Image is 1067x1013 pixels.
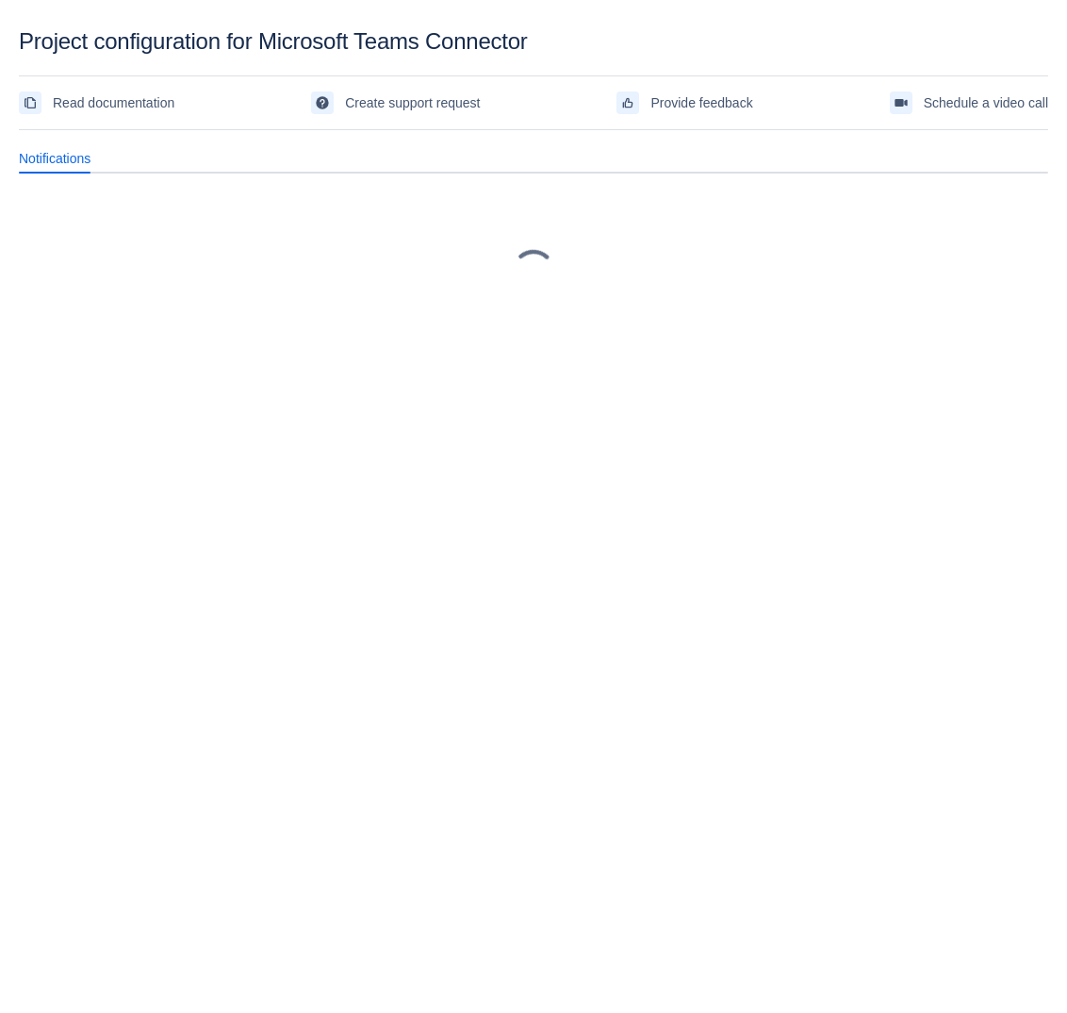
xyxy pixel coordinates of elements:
[890,88,1048,118] a: Schedule a video call
[23,95,38,110] span: documentation
[315,95,330,110] span: support
[345,88,480,118] span: Create support request
[650,88,752,118] span: Provide feedback
[53,88,174,118] span: Read documentation
[620,95,635,110] span: feedback
[616,88,752,118] a: Provide feedback
[19,149,90,168] span: Notifications
[894,95,909,110] span: videoCall
[924,88,1048,118] span: Schedule a video call
[19,28,1048,55] div: Project configuration for Microsoft Teams Connector
[19,88,174,118] a: Read documentation
[311,88,480,118] a: Create support request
